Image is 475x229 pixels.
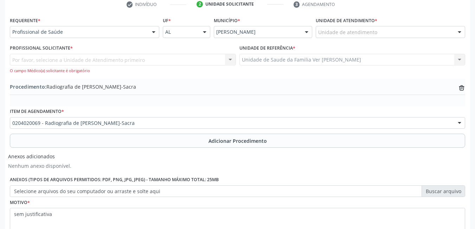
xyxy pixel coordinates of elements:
[10,43,73,54] label: Profissional Solicitante
[12,28,145,36] span: Profissional de Saúde
[239,43,295,54] label: Unidade de referência
[8,154,71,160] h6: Anexos adicionados
[214,15,240,26] label: Município
[205,1,254,7] div: Unidade solicitante
[208,137,267,145] span: Adicionar Procedimento
[316,15,377,26] label: Unidade de atendimento
[216,28,298,36] span: [PERSON_NAME]
[10,174,219,185] label: Anexos (Tipos de arquivos permitidos: PDF, PNG, JPG, JPEG) - Tamanho máximo total: 25MB
[10,15,40,26] label: Requerente
[197,1,203,7] div: 2
[10,106,64,117] label: Item de agendamento
[318,28,377,36] span: Unidade de atendimento
[163,15,171,26] label: UF
[10,83,46,90] span: Procedimento:
[165,28,196,36] span: AL
[8,162,71,170] p: Nenhum anexo disponível.
[12,120,451,127] span: 0204020069 - Radiografia de [PERSON_NAME]-Sacra
[10,197,30,208] label: Motivo
[10,68,236,74] div: O campo Médico(a) solicitante é obrigatório
[10,83,136,90] span: Radiografia de [PERSON_NAME]-Sacra
[10,134,465,148] button: Adicionar Procedimento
